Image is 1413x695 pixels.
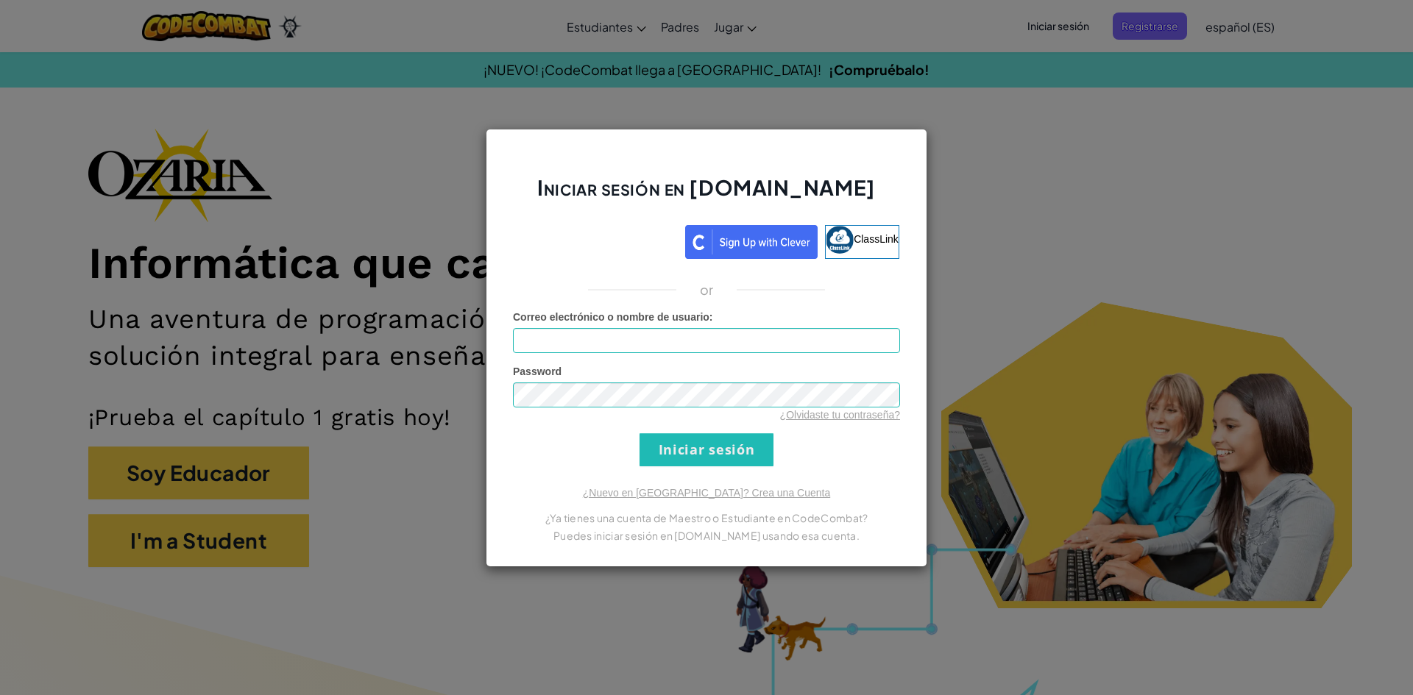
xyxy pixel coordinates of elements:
span: Correo electrónico o nombre de usuario [513,311,709,323]
span: Password [513,366,562,377]
input: Iniciar sesión [640,433,773,466]
a: ¿Olvidaste tu contraseña? [780,409,900,421]
span: ClassLink [854,232,899,244]
a: ¿Nuevo en [GEOGRAPHIC_DATA]? Crea una Cuenta [583,487,830,499]
h2: Iniciar sesión en [DOMAIN_NAME] [513,174,900,216]
p: or [700,281,714,299]
p: ¿Ya tienes una cuenta de Maestro o Estudiante en CodeCombat? [513,509,900,527]
img: clever_sso_button@2x.png [685,225,818,259]
img: classlink-logo-small.png [826,226,854,254]
iframe: Botón Iniciar sesión con Google [506,224,685,256]
label: : [513,310,713,324]
p: Puedes iniciar sesión en [DOMAIN_NAME] usando esa cuenta. [513,527,900,544]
